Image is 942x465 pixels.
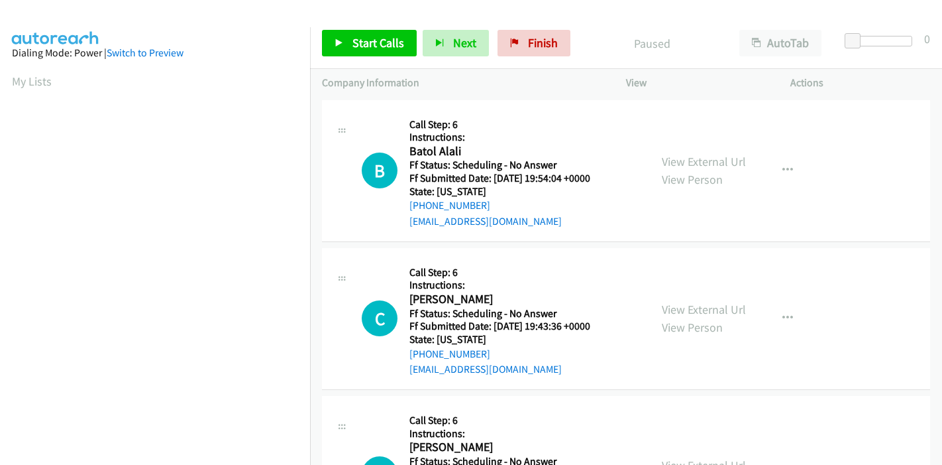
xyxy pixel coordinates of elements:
h5: Ff Submitted Date: [DATE] 19:43:36 +0000 [409,320,607,333]
h5: Instructions: [409,131,607,144]
a: [EMAIL_ADDRESS][DOMAIN_NAME] [409,215,562,228]
h5: State: [US_STATE] [409,333,607,346]
p: Actions [790,75,931,91]
h5: Instructions: [409,427,638,440]
a: Finish [497,30,570,56]
p: View [626,75,766,91]
div: The call is yet to be attempted [362,300,397,336]
a: View External Url [662,302,746,317]
h5: Instructions: [409,279,607,292]
p: Company Information [322,75,602,91]
a: [EMAIL_ADDRESS][DOMAIN_NAME] [409,363,562,375]
div: The call is yet to be attempted [362,153,397,188]
a: Start Calls [322,30,417,56]
h1: B [362,153,397,188]
a: [PHONE_NUMBER] [409,199,490,212]
a: Switch to Preview [107,46,183,59]
span: Next [453,35,476,50]
h1: C [362,300,397,336]
p: Paused [588,34,715,52]
div: Dialing Mode: Power | [12,45,298,61]
h5: Ff Status: Scheduling - No Answer [409,159,607,172]
h2: [PERSON_NAME] [409,440,607,455]
h2: Batol Alali [409,144,607,159]
h5: Call Step: 6 [409,414,638,427]
a: View Person [662,320,723,335]
div: Delay between calls (in seconds) [851,36,912,46]
h5: Ff Status: Scheduling - No Answer [409,307,607,320]
h2: [PERSON_NAME] [409,292,607,307]
h5: Call Step: 6 [409,118,607,131]
a: [PHONE_NUMBER] [409,348,490,360]
button: Next [423,30,489,56]
div: 0 [924,30,930,48]
a: View Person [662,172,723,187]
a: My Lists [12,74,52,89]
a: View External Url [662,154,746,169]
span: Start Calls [352,35,404,50]
h5: State: [US_STATE] [409,185,607,198]
h5: Call Step: 6 [409,266,607,279]
h5: Ff Submitted Date: [DATE] 19:54:04 +0000 [409,172,607,185]
button: AutoTab [739,30,821,56]
span: Finish [528,35,558,50]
